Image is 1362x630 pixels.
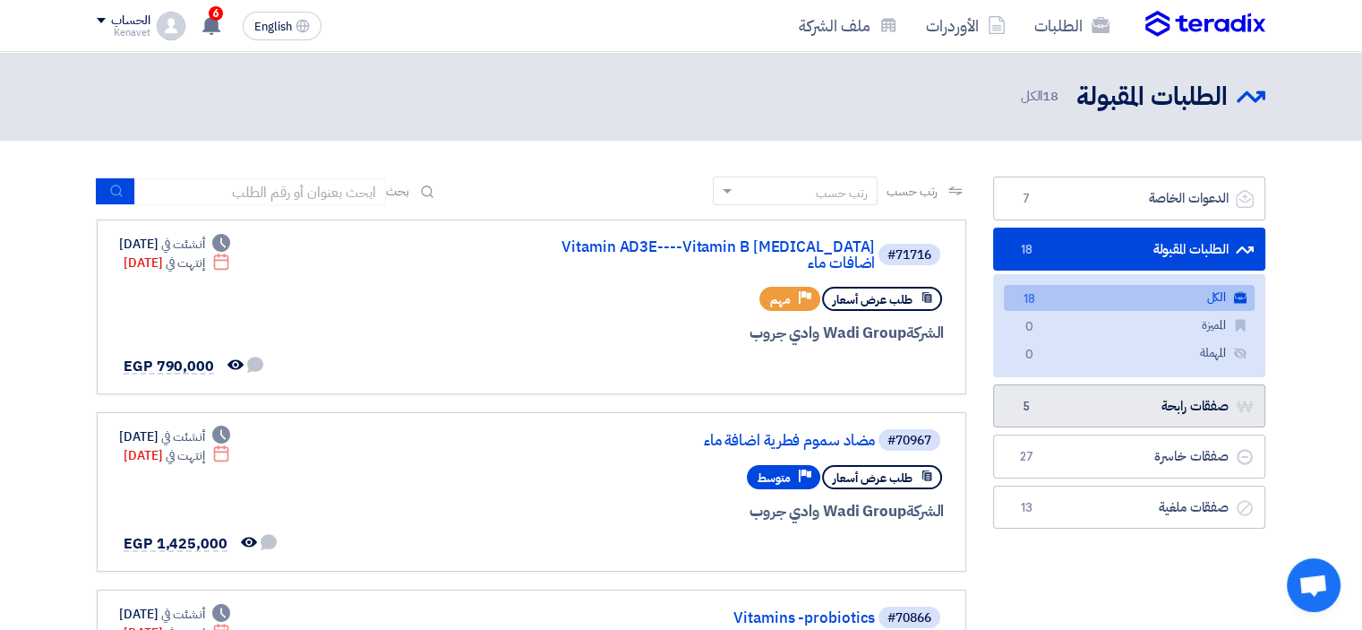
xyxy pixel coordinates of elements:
a: Vitamin AD3E----Vitamin B [MEDICAL_DATA] اضافات ماء [517,239,875,272]
a: Vitamins -probiotics [517,610,875,626]
span: متوسط [758,470,791,487]
a: الطلبات المقبولة18 [993,228,1265,272]
span: 27 [1015,448,1037,466]
div: [DATE] [124,446,230,465]
span: مهم [770,291,791,308]
div: #70866 [887,612,931,625]
div: #71716 [887,249,931,262]
span: 7 [1015,190,1037,208]
span: طلب عرض أسعار [833,291,912,308]
span: EGP 790,000 [124,356,214,377]
a: صفقات خاسرة27 [993,435,1265,479]
input: ابحث بعنوان أو رقم الطلب [135,178,386,205]
div: Wadi Group وادي جروب [513,500,944,523]
span: رتب حسب [887,182,938,201]
span: 6 [209,6,223,21]
button: English [243,12,321,40]
span: طلب عرض أسعار [833,470,912,487]
div: الحساب [111,13,150,29]
div: Open chat [1287,558,1341,612]
img: profile_test.png [157,12,185,40]
a: الطلبات [1020,4,1124,47]
span: إنتهت في [166,254,204,272]
span: أنشئت في [161,235,204,254]
div: رتب حسب [816,184,868,203]
div: [DATE] [124,254,230,272]
a: مضاد سموم فطرية اضافة ماء [517,433,875,449]
span: 13 [1015,499,1037,517]
span: بحث [386,182,409,201]
div: [DATE] [119,427,230,446]
div: #70967 [887,435,931,447]
span: 0 [1018,346,1040,365]
span: 0 [1018,318,1040,337]
span: 18 [1042,86,1058,106]
span: EGP 1,425,000 [124,533,227,555]
span: أنشئت في [161,605,204,624]
a: ملف الشركة [784,4,912,47]
span: الشركة [906,500,945,522]
span: أنشئت في [161,427,204,446]
span: 5 [1015,398,1037,416]
span: 18 [1018,290,1040,309]
div: Kenavet [97,28,150,38]
a: المميزة [1004,313,1255,339]
a: المهملة [1004,341,1255,367]
span: 18 [1015,241,1037,259]
a: الأوردرات [912,4,1020,47]
span: الكل [1021,86,1062,107]
a: الدعوات الخاصة7 [993,177,1265,220]
div: [DATE] [119,235,230,254]
span: English [254,21,292,33]
span: إنتهت في [166,446,204,465]
img: Teradix logo [1145,11,1265,38]
a: صفقات ملغية13 [993,486,1265,530]
a: الكل [1004,285,1255,311]
span: الشركة [906,322,945,344]
h2: الطلبات المقبولة [1076,80,1228,115]
a: صفقات رابحة5 [993,384,1265,428]
div: Wadi Group وادي جروب [513,322,944,345]
div: [DATE] [119,605,230,624]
